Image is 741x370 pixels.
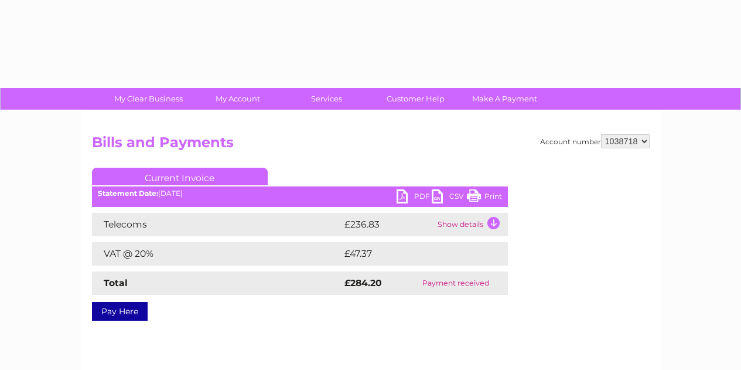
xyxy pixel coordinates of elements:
[92,168,268,185] a: Current Invoice
[92,302,148,321] a: Pay Here
[342,242,483,266] td: £47.37
[342,213,435,236] td: £236.83
[456,88,553,110] a: Make A Payment
[435,213,508,236] td: Show details
[92,213,342,236] td: Telecoms
[397,189,432,206] a: PDF
[92,134,650,157] h2: Bills and Payments
[278,88,375,110] a: Services
[344,277,382,288] strong: £284.20
[104,277,128,288] strong: Total
[92,242,342,266] td: VAT @ 20%
[189,88,286,110] a: My Account
[467,189,502,206] a: Print
[404,271,508,295] td: Payment received
[367,88,464,110] a: Customer Help
[100,88,197,110] a: My Clear Business
[98,189,158,198] b: Statement Date:
[92,189,508,198] div: [DATE]
[540,134,650,148] div: Account number
[432,189,467,206] a: CSV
